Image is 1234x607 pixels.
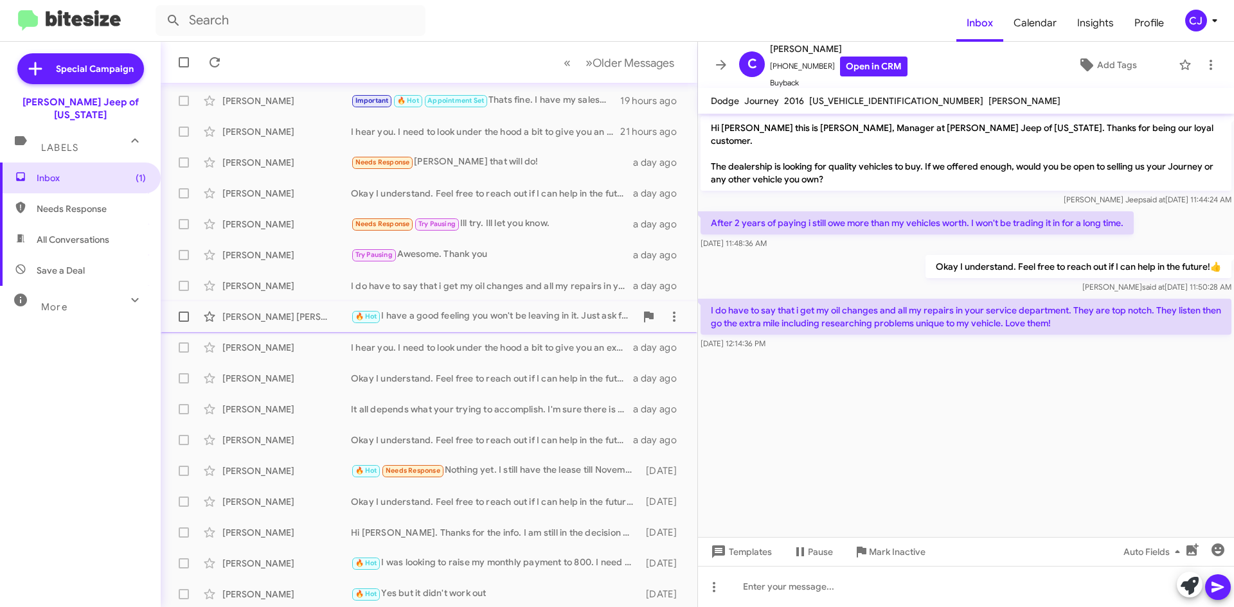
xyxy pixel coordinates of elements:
[222,125,351,138] div: [PERSON_NAME]
[355,559,377,567] span: 🔥 Hot
[222,310,351,323] div: [PERSON_NAME] [PERSON_NAME]
[784,95,804,107] span: 2016
[222,156,351,169] div: [PERSON_NAME]
[633,403,687,416] div: a day ago
[222,249,351,261] div: [PERSON_NAME]
[747,54,757,75] span: C
[770,41,908,57] span: [PERSON_NAME]
[351,216,633,231] div: Ill try. Ill let you know.
[222,526,351,539] div: [PERSON_NAME]
[633,156,687,169] div: a day ago
[56,62,134,75] span: Special Campaign
[17,53,144,84] a: Special Campaign
[355,251,393,259] span: Try Pausing
[136,172,146,184] span: (1)
[556,49,578,76] button: Previous
[351,187,633,200] div: Okay I understand. Feel free to reach out if I can help in the future!👍
[578,49,682,76] button: Next
[351,93,620,108] div: Thats fine. I have my salesman [PERSON_NAME] ready when you get here to get some information so w...
[156,5,425,36] input: Search
[351,279,633,292] div: I do have to say that i get my oil changes and all my repairs in your service department. They ar...
[620,94,687,107] div: 19 hours ago
[701,299,1231,335] p: I do have to say that i get my oil changes and all my repairs in your service department. They ar...
[711,95,739,107] span: Dodge
[351,125,620,138] div: I hear you. I need to look under the hood a bit to give you an exact number. It's absolutely wort...
[351,586,639,601] div: Yes but it didn't work out
[1142,282,1165,292] span: said at
[1082,282,1231,292] span: [PERSON_NAME] [DATE] 11:50:28 AM
[355,158,410,166] span: Needs Response
[41,301,67,313] span: More
[1113,540,1195,563] button: Auto Fields
[1123,540,1185,563] span: Auto Fields
[639,526,687,539] div: [DATE]
[222,218,351,231] div: [PERSON_NAME]
[355,96,389,105] span: Important
[1067,4,1124,42] span: Insights
[222,94,351,107] div: [PERSON_NAME]
[925,255,1231,278] p: Okay I understand. Feel free to reach out if I can help in the future!👍
[222,279,351,292] div: [PERSON_NAME]
[386,466,440,475] span: Needs Response
[1003,4,1067,42] a: Calendar
[351,309,636,324] div: I have a good feeling you won't be leaving in it. Just ask for me once you are checked in and wil...
[37,264,85,277] span: Save a Deal
[351,495,639,508] div: Okay I understand. Feel free to reach out if I can help in the future!👍
[222,403,351,416] div: [PERSON_NAME]
[1185,10,1207,31] div: CJ
[222,434,351,446] div: [PERSON_NAME]
[355,590,377,598] span: 🔥 Hot
[1097,53,1137,76] span: Add Tags
[427,96,484,105] span: Appointment Set
[701,211,1134,234] p: After 2 years of paying i still owe more than my vehicles worth. I won't be trading it in for a l...
[222,495,351,508] div: [PERSON_NAME]
[355,466,377,475] span: 🔥 Hot
[701,339,765,348] span: [DATE] 12:14:36 PM
[37,172,146,184] span: Inbox
[37,233,109,246] span: All Conversations
[708,540,772,563] span: Templates
[351,247,633,262] div: Awesome. Thank you
[701,116,1231,191] p: Hi [PERSON_NAME] this is [PERSON_NAME], Manager at [PERSON_NAME] Jeep of [US_STATE]. Thanks for b...
[222,557,351,570] div: [PERSON_NAME]
[1064,195,1231,204] span: [PERSON_NAME] Jeep [DATE] 11:44:24 AM
[351,434,633,446] div: Okay I understand. Feel free to reach out if I can help in the future!👍
[351,556,639,570] div: I was looking to raise my monthly payment to 800. I need to start looking again. I'll try and see...
[351,463,639,478] div: Nothing yet. I still have the lease till November
[222,588,351,601] div: [PERSON_NAME]
[222,464,351,477] div: [PERSON_NAME]
[222,341,351,354] div: [PERSON_NAME]
[593,56,674,70] span: Older Messages
[222,372,351,385] div: [PERSON_NAME]
[41,142,78,154] span: Labels
[633,249,687,261] div: a day ago
[843,540,936,563] button: Mark Inactive
[557,49,682,76] nav: Page navigation example
[351,403,633,416] div: It all depends what your trying to accomplish. I'm sure there is some negative equity so it depen...
[809,95,983,107] span: [US_VEHICLE_IDENTIFICATION_NUMBER]
[351,526,639,539] div: Hi [PERSON_NAME]. Thanks for the info. I am still in the decision making process.
[397,96,419,105] span: 🔥 Hot
[639,557,687,570] div: [DATE]
[351,341,633,354] div: I hear you. I need to look under the hood a bit to give you an exact number. It's absolutely wort...
[633,341,687,354] div: a day ago
[351,155,633,170] div: [PERSON_NAME] that will do!
[988,95,1060,107] span: [PERSON_NAME]
[633,434,687,446] div: a day ago
[351,372,633,385] div: Okay I understand. Feel free to reach out if I can help in the future!👍
[222,187,351,200] div: [PERSON_NAME]
[744,95,779,107] span: Journey
[633,372,687,385] div: a day ago
[782,540,843,563] button: Pause
[418,220,456,228] span: Try Pausing
[808,540,833,563] span: Pause
[633,187,687,200] div: a day ago
[633,279,687,292] div: a day ago
[355,312,377,321] span: 🔥 Hot
[639,495,687,508] div: [DATE]
[770,76,908,89] span: Buyback
[639,588,687,601] div: [DATE]
[1124,4,1174,42] a: Profile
